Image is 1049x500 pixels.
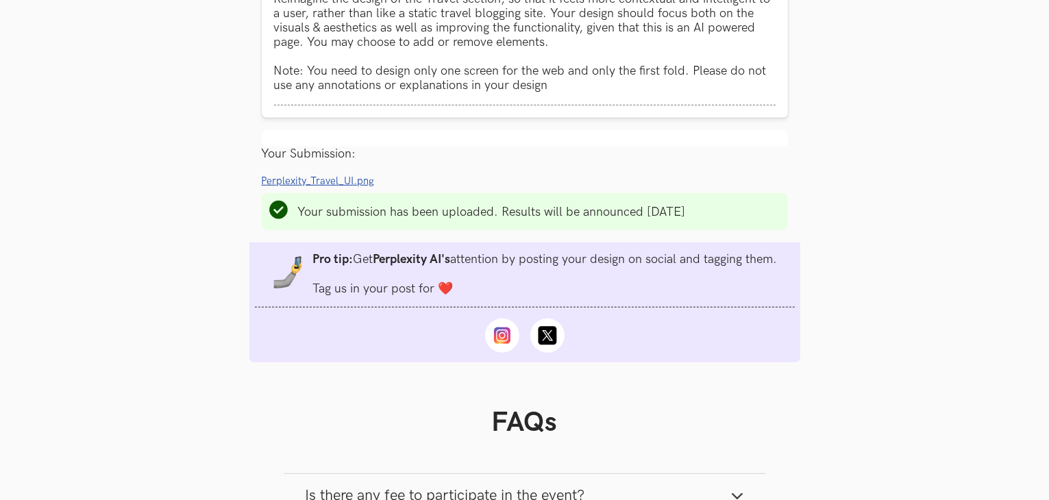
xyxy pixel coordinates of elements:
img: mobile-in-hand.png [272,256,305,289]
span: Perplexity_Travel_UI.png [262,175,375,187]
strong: Pro tip: [313,252,354,266]
h1: FAQs [284,406,766,439]
li: Your submission has been uploaded. Results will be announced [DATE] [298,205,686,219]
strong: Perplexity AI's [373,252,451,266]
li: Get attention by posting your design on social and tagging them. Tag us in your post for ❤️ [313,252,778,296]
a: Perplexity_Travel_UI.png [262,173,383,188]
div: Your Submission: [262,147,788,161]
